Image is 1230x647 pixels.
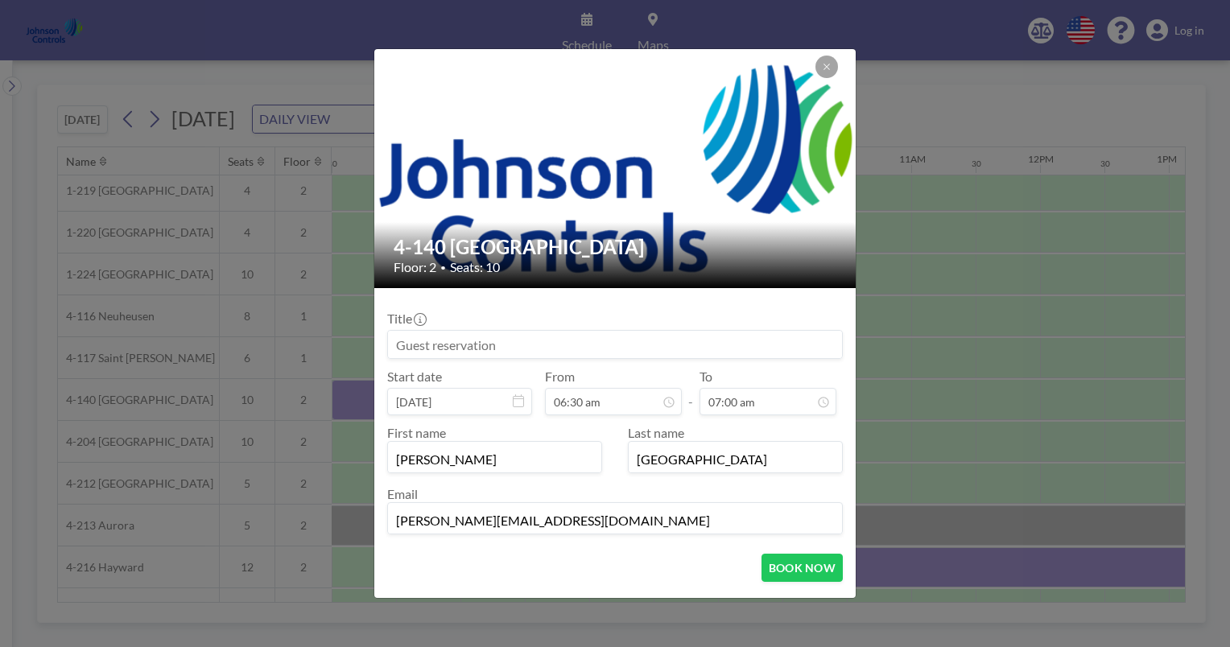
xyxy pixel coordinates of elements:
[688,374,693,410] span: -
[387,425,446,440] label: First name
[388,506,842,534] input: Email
[387,486,418,501] label: Email
[394,259,436,275] span: Floor: 2
[545,369,575,385] label: From
[394,235,838,259] h2: 4-140 [GEOGRAPHIC_DATA]
[387,595,527,611] span: Already have an account?
[388,445,601,472] input: First name
[629,445,842,472] input: Last name
[628,425,684,440] label: Last name
[700,369,712,385] label: To
[450,259,500,275] span: Seats: 10
[374,33,857,304] img: 537.png
[387,311,425,327] label: Title
[762,554,843,582] button: BOOK NOW
[527,595,588,610] a: Log in here
[440,262,446,274] span: •
[387,369,442,385] label: Start date
[388,331,842,358] input: Guest reservation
